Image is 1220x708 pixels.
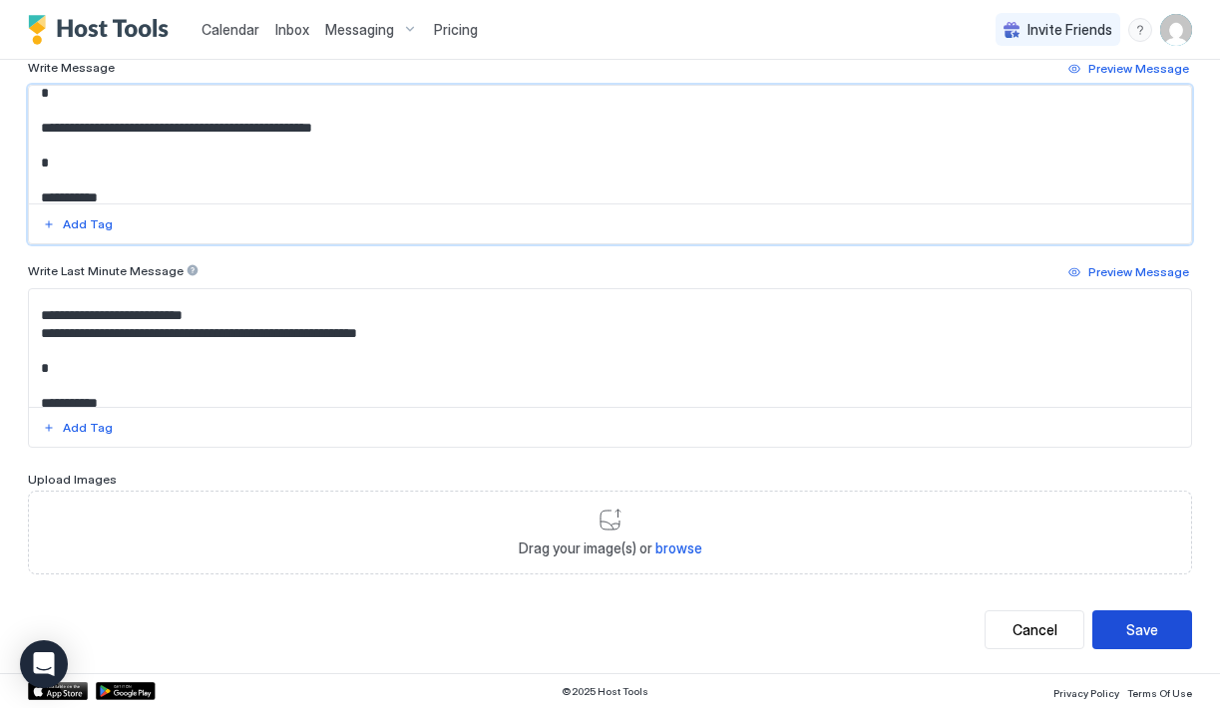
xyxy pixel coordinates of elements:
[1127,681,1192,702] a: Terms Of Use
[63,215,113,233] div: Add Tag
[1013,619,1057,640] div: Cancel
[63,419,113,437] div: Add Tag
[202,19,259,40] a: Calendar
[519,539,702,557] span: Drag your image(s) or
[1065,57,1192,81] button: Preview Message
[40,416,116,440] button: Add Tag
[28,263,184,278] span: Write Last Minute Message
[434,21,478,39] span: Pricing
[985,610,1084,649] button: Cancel
[1128,18,1152,42] div: menu
[275,21,309,38] span: Inbox
[1088,60,1189,78] div: Preview Message
[20,640,68,688] div: Open Intercom Messenger
[562,685,648,698] span: © 2025 Host Tools
[1160,14,1192,46] div: User profile
[655,539,702,556] span: browse
[1127,687,1192,699] span: Terms Of Use
[28,60,115,75] span: Write Message
[325,21,394,39] span: Messaging
[29,289,1191,407] textarea: Input Field
[1065,260,1192,284] button: Preview Message
[28,472,117,487] span: Upload Images
[1088,263,1189,281] div: Preview Message
[202,21,259,38] span: Calendar
[275,19,309,40] a: Inbox
[1126,619,1158,640] div: Save
[96,682,156,700] a: Google Play Store
[28,682,88,700] a: App Store
[28,15,178,45] a: Host Tools Logo
[29,86,1191,203] textarea: Input Field
[1027,21,1112,39] span: Invite Friends
[1053,687,1119,699] span: Privacy Policy
[1053,681,1119,702] a: Privacy Policy
[40,212,116,236] button: Add Tag
[1092,610,1192,649] button: Save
